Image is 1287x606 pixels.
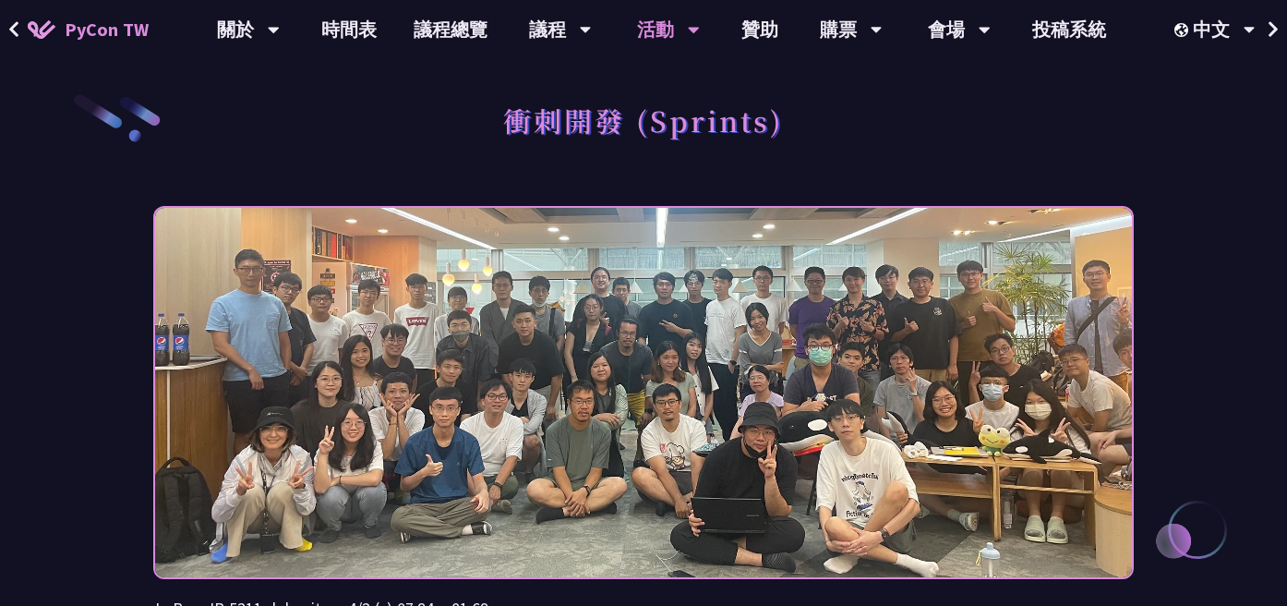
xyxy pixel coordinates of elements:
[9,6,167,53] a: PyCon TW
[65,16,149,43] span: PyCon TW
[503,92,784,148] h1: 衝刺開發 (Sprints)
[28,20,55,39] img: Home icon of PyCon TW 2025
[1174,23,1193,37] img: Locale Icon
